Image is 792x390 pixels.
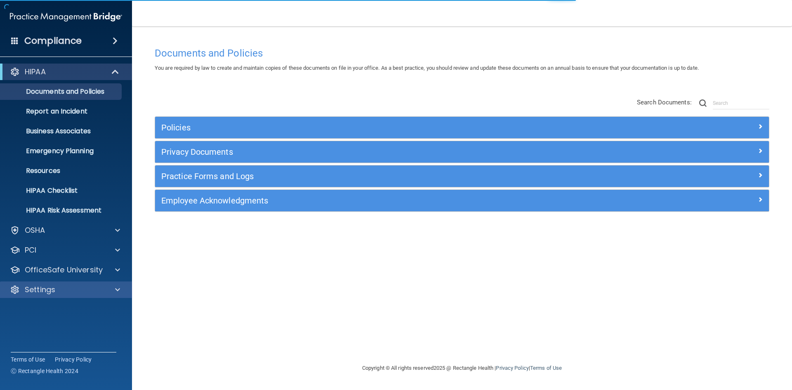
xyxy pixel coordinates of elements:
p: Settings [25,285,55,295]
p: Business Associates [5,127,118,135]
h5: Privacy Documents [161,147,609,156]
h4: Compliance [24,35,82,47]
a: Privacy Policy [55,355,92,364]
h4: Documents and Policies [155,48,769,59]
input: Search [713,97,769,109]
p: Report an Incident [5,107,118,116]
span: Ⓒ Rectangle Health 2024 [11,367,78,375]
div: Copyright © All rights reserved 2025 @ Rectangle Health | | [311,355,613,381]
span: You are required by law to create and maintain copies of these documents on file in your office. ... [155,65,699,71]
span: Search Documents: [637,99,692,106]
a: Employee Acknowledgments [161,194,763,207]
h5: Employee Acknowledgments [161,196,609,205]
p: OSHA [25,225,45,235]
p: Emergency Planning [5,147,118,155]
img: PMB logo [10,9,122,25]
p: Resources [5,167,118,175]
a: Settings [10,285,120,295]
a: HIPAA [10,67,120,77]
a: Terms of Use [530,365,562,371]
a: Practice Forms and Logs [161,170,763,183]
p: Documents and Policies [5,87,118,96]
a: OSHA [10,225,120,235]
a: OfficeSafe University [10,265,120,275]
p: PCI [25,245,36,255]
h5: Practice Forms and Logs [161,172,609,181]
a: Policies [161,121,763,134]
a: Privacy Documents [161,145,763,158]
p: HIPAA Checklist [5,187,118,195]
p: HIPAA [25,67,46,77]
p: OfficeSafe University [25,265,103,275]
a: Terms of Use [11,355,45,364]
h5: Policies [161,123,609,132]
p: HIPAA Risk Assessment [5,206,118,215]
a: Privacy Policy [496,365,528,371]
a: PCI [10,245,120,255]
img: ic-search.3b580494.png [699,99,707,107]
